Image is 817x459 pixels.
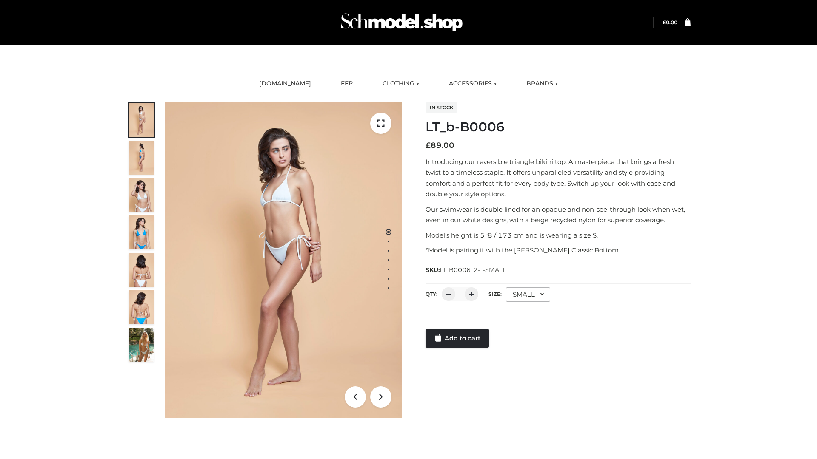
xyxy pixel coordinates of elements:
[426,141,454,150] bdi: 89.00
[488,291,502,297] label: Size:
[426,291,437,297] label: QTY:
[443,74,503,93] a: ACCESSORIES
[426,156,691,200] p: Introducing our reversible triangle bikini top. A masterpiece that brings a fresh twist to a time...
[165,102,402,418] img: ArielClassicBikiniTop_CloudNine_AzureSky_OW114ECO_1
[663,19,677,25] a: £0.00
[129,178,154,212] img: ArielClassicBikiniTop_CloudNine_AzureSky_OW114ECO_3-scaled.jpg
[253,74,317,93] a: [DOMAIN_NAME]
[426,265,507,275] span: SKU:
[520,74,564,93] a: BRANDS
[426,102,457,113] span: In stock
[506,287,550,302] div: SMALL
[129,103,154,137] img: ArielClassicBikiniTop_CloudNine_AzureSky_OW114ECO_1-scaled.jpg
[338,6,466,39] img: Schmodel Admin 964
[426,245,691,256] p: *Model is pairing it with the [PERSON_NAME] Classic Bottom
[376,74,426,93] a: CLOTHING
[129,215,154,249] img: ArielClassicBikiniTop_CloudNine_AzureSky_OW114ECO_4-scaled.jpg
[129,141,154,175] img: ArielClassicBikiniTop_CloudNine_AzureSky_OW114ECO_2-scaled.jpg
[426,141,431,150] span: £
[663,19,677,25] bdi: 0.00
[426,119,691,135] h1: LT_b-B0006
[440,266,506,274] span: LT_B0006_2-_-SMALL
[129,290,154,324] img: ArielClassicBikiniTop_CloudNine_AzureSky_OW114ECO_8-scaled.jpg
[663,19,666,25] span: £
[129,328,154,362] img: Arieltop_CloudNine_AzureSky2.jpg
[426,230,691,241] p: Model’s height is 5 ‘8 / 173 cm and is wearing a size S.
[129,253,154,287] img: ArielClassicBikiniTop_CloudNine_AzureSky_OW114ECO_7-scaled.jpg
[426,204,691,226] p: Our swimwear is double lined for an opaque and non-see-through look when wet, even in our white d...
[426,329,489,348] a: Add to cart
[334,74,359,93] a: FFP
